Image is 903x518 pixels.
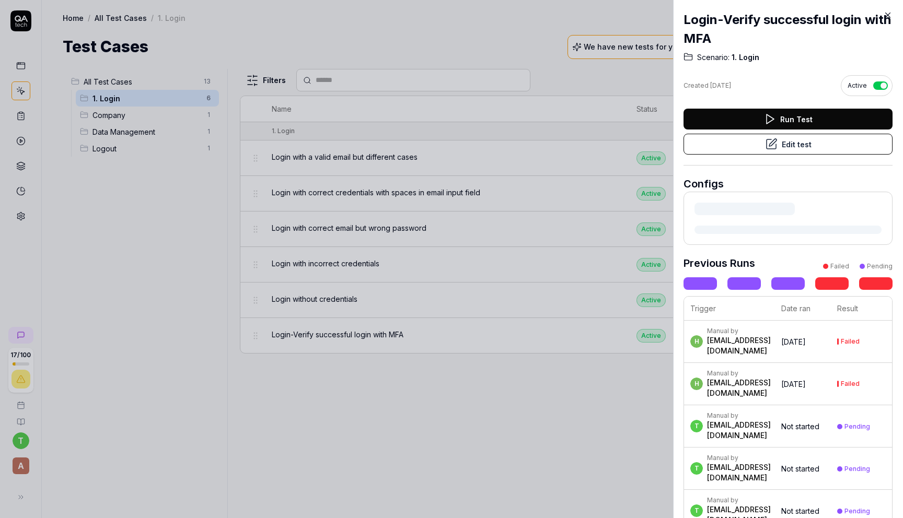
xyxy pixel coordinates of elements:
[830,262,849,271] div: Failed
[775,448,831,490] td: Not started
[707,496,771,504] div: Manual by
[707,369,771,378] div: Manual by
[848,81,867,90] span: Active
[684,176,893,192] h3: Configs
[707,420,771,441] div: [EMAIL_ADDRESS][DOMAIN_NAME]
[775,405,831,448] td: Not started
[707,454,771,462] div: Manual by
[730,52,759,63] span: 1. Login
[684,297,775,321] th: Trigger
[690,335,703,348] span: h
[831,297,892,321] th: Result
[710,81,731,89] time: [DATE]
[707,327,771,335] div: Manual by
[684,10,893,48] h2: Login-Verify successful login with MFA
[684,81,731,90] div: Created
[690,420,703,432] span: t
[707,411,771,420] div: Manual by
[684,134,893,155] button: Edit test
[690,504,703,517] span: t
[707,335,771,356] div: [EMAIL_ADDRESS][DOMAIN_NAME]
[841,381,860,387] div: Failed
[867,262,893,271] div: Pending
[690,462,703,475] span: t
[697,52,730,63] span: Scenario:
[707,378,771,398] div: [EMAIL_ADDRESS][DOMAIN_NAME]
[684,109,893,129] button: Run Test
[781,337,806,346] time: [DATE]
[781,380,806,388] time: [DATE]
[844,465,870,473] div: Pending
[690,378,703,390] span: h
[684,255,755,271] h3: Previous Runs
[844,507,870,515] div: Pending
[707,462,771,483] div: [EMAIL_ADDRESS][DOMAIN_NAME]
[775,297,831,321] th: Date ran
[844,422,870,430] div: Pending
[841,338,860,345] div: Failed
